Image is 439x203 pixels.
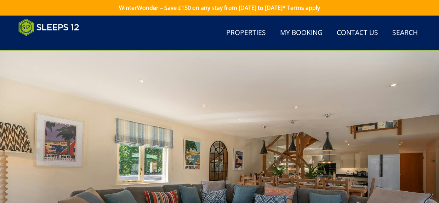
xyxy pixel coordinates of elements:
a: My Booking [277,25,325,41]
a: Contact Us [334,25,381,41]
img: Sleeps 12 [18,18,79,36]
a: Properties [223,25,269,41]
iframe: Customer reviews powered by Trustpilot [15,40,89,46]
a: Search [389,25,421,41]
